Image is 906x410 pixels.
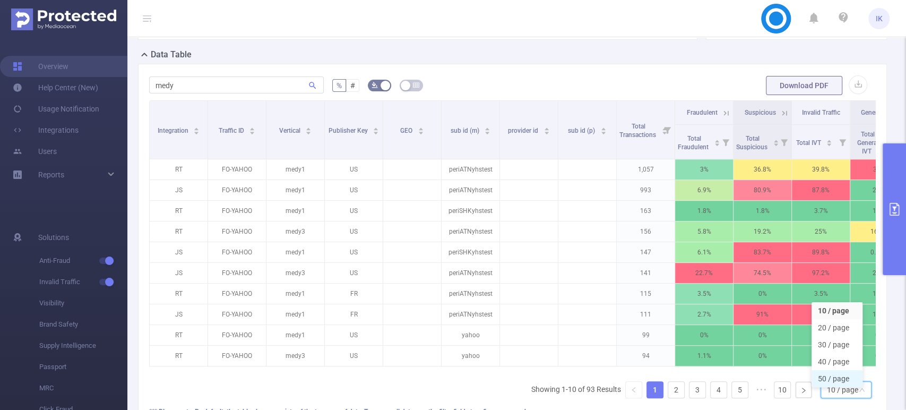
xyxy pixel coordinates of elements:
span: General IVT [861,109,893,116]
span: Suspicious [745,109,776,116]
li: 30 / page [812,336,862,353]
p: JS [150,180,208,200]
p: FO-YAHOO [208,201,266,221]
p: periATNyhstest [442,304,499,324]
p: US [325,159,383,180]
i: Filter menu [776,125,791,159]
span: IK [876,8,883,29]
i: icon: caret-up [249,126,255,129]
a: 10 [774,382,790,398]
i: icon: caret-down [600,130,606,133]
span: Fraudulent [686,109,717,116]
p: JS [150,263,208,283]
p: 6.1% [675,242,733,262]
p: medy1 [266,201,324,221]
span: Publisher Key [329,127,369,134]
i: icon: down [859,387,865,394]
li: 5 [731,381,748,398]
p: 0% [734,325,791,345]
span: provider id [508,127,540,134]
li: 10 [774,381,791,398]
p: 19.2% [734,221,791,242]
a: 5 [732,382,748,398]
p: JS [150,304,208,324]
li: 10 / page [812,302,862,319]
li: 20 / page [812,319,862,336]
span: Total Fraudulent [678,135,710,151]
span: Invalid Traffic [802,109,840,116]
i: icon: left [631,387,637,393]
p: FR [325,304,383,324]
i: icon: caret-down [826,142,832,145]
p: 115 [617,284,675,304]
span: sub id (p) [568,127,597,134]
p: 22.7% [675,263,733,283]
div: Sort [714,138,720,144]
p: 1.1% [675,346,733,366]
a: 1 [647,382,663,398]
div: Sort [826,138,832,144]
p: periATNyhstest [442,284,499,304]
p: RT [150,346,208,366]
p: medy1 [266,159,324,180]
h2: Data Table [151,48,192,61]
p: 147 [617,242,675,262]
li: 3 [689,381,706,398]
p: 141 [617,263,675,283]
li: Previous Page [625,381,642,398]
p: 93.7% [792,304,850,324]
li: Showing 1-10 of 93 Results [531,381,621,398]
div: Sort [543,126,550,132]
p: RT [150,201,208,221]
li: 2 [668,381,685,398]
i: Filter menu [718,125,733,159]
i: Filter menu [835,125,850,159]
i: icon: caret-down [306,130,312,133]
div: Sort [600,126,607,132]
div: Sort [249,126,255,132]
p: FO-YAHOO [208,284,266,304]
span: Visibility [39,293,127,314]
span: Vertical [279,127,302,134]
a: Help Center (New) [13,77,98,98]
a: Integrations [13,119,79,141]
p: 36.8% [734,159,791,180]
p: FO-YAHOO [208,263,266,283]
p: 0% [734,284,791,304]
p: 83.7% [734,242,791,262]
p: RT [150,284,208,304]
i: icon: caret-down [543,130,549,133]
li: 4 [710,381,727,398]
p: US [325,263,383,283]
p: 0% [792,325,850,345]
p: yahoo [442,346,499,366]
p: 3% [675,159,733,180]
span: Traffic ID [219,127,246,134]
p: 1.1% [792,346,850,366]
i: icon: caret-down [714,142,720,145]
span: Solutions [38,227,69,248]
i: icon: caret-down [485,130,490,133]
span: sub id (m) [451,127,481,134]
p: 0% [734,346,791,366]
div: Sort [773,138,779,144]
span: ••• [753,381,770,398]
p: periSHKyhstest [442,242,499,262]
p: medy1 [266,180,324,200]
p: yahoo [442,325,499,345]
i: icon: table [413,82,419,88]
span: % [336,81,342,90]
p: 91% [734,304,791,324]
div: Sort [484,126,490,132]
p: 6.9% [675,180,733,200]
p: 163 [617,201,675,221]
p: US [325,325,383,345]
input: Search... [149,76,324,93]
li: Next 5 Pages [753,381,770,398]
i: icon: right [800,387,807,394]
i: icon: caret-down [194,130,200,133]
p: 0% [675,325,733,345]
span: Total Suspicious [736,135,769,151]
p: 111 [617,304,675,324]
p: 1.8% [734,201,791,221]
